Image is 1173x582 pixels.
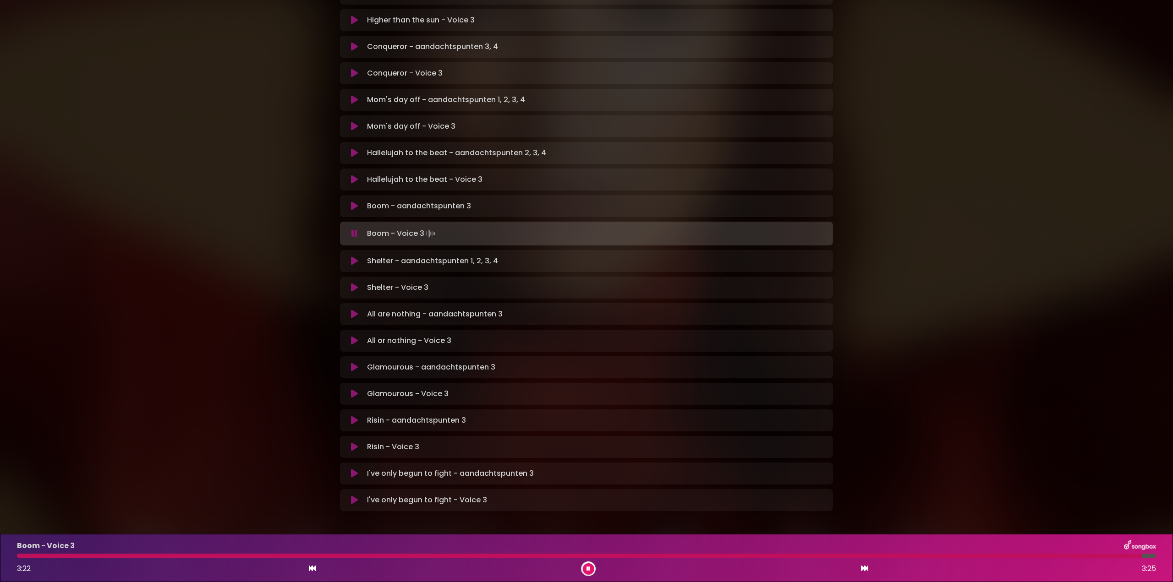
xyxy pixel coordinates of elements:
[367,495,487,506] p: I've only begun to fight - Voice 3
[367,388,449,399] p: Glamourous - Voice 3
[367,335,451,346] p: All or nothing - Voice 3
[367,441,419,452] p: Risin - Voice 3
[367,94,525,105] p: Mom's day off - aandachtspunten 1, 2, 3, 4
[367,15,475,26] p: Higher than the sun - Voice 3
[367,227,437,240] p: Boom - Voice 3
[367,468,534,479] p: I've only begun to fight - aandachtspunten 3
[367,282,428,293] p: Shelter - Voice 3
[367,362,495,373] p: Glamourous - aandachtspunten 3
[367,309,503,320] p: All are nothing - aandachtspunten 3
[367,41,498,52] p: Conqueror - aandachtspunten 3, 4
[367,201,471,212] p: Boom - aandachtspunten 3
[367,147,546,158] p: Hallelujah to the beat - aandachtspunten 2, 3, 4
[367,174,482,185] p: Hallelujah to the beat - Voice 3
[367,68,443,79] p: Conqueror - Voice 3
[367,256,498,267] p: Shelter - aandachtspunten 1, 2, 3, 4
[424,227,437,240] img: waveform4.gif
[17,540,75,551] p: Boom - Voice 3
[1124,540,1156,552] img: songbox-logo-white.png
[367,415,466,426] p: Risin - aandachtspunten 3
[367,121,455,132] p: Mom's day off - Voice 3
